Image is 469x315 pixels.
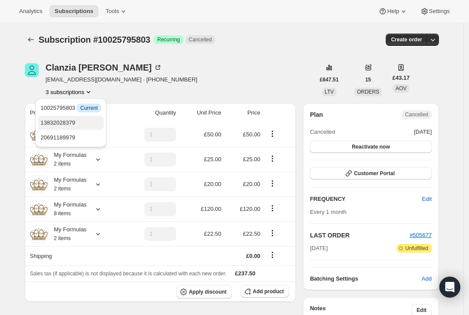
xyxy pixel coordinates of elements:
button: 15 [360,74,376,86]
span: Tools [105,8,119,15]
span: Apply discount [189,288,227,295]
button: Product actions [265,203,279,213]
th: Price [224,103,263,122]
button: Settings [415,5,455,17]
span: £120.00 [240,206,260,212]
button: Reactivate now [310,141,432,153]
span: Sales tax (if applicable) is not displayed because it is calculated with each new order. [30,271,227,277]
span: Add [421,274,432,283]
button: Apply discount [177,285,232,298]
div: Clanzia [PERSON_NAME] [46,63,162,72]
span: £25.00 [204,156,221,163]
span: £20.00 [243,181,260,187]
span: Subscription #10025795803 [39,35,150,44]
th: Shipping [25,246,123,265]
button: Product actions [265,179,279,188]
button: Shipping actions [265,250,279,260]
span: £22.50 [204,230,221,237]
div: My Formulas [48,176,87,193]
button: Add product [241,285,289,298]
h2: FREQUENCY [310,195,422,203]
div: Open Intercom Messenger [439,277,460,298]
small: 2 items [54,186,71,192]
span: Unfulfilled [405,245,428,252]
span: £50.00 [243,131,260,138]
span: 15 [365,76,371,83]
span: Create order [391,36,422,43]
span: Subscriptions [54,8,93,15]
button: Add [416,272,437,286]
span: £0.00 [246,253,261,259]
span: Reactivate now [352,143,390,150]
button: 10025795803 InfoCurrent [38,101,104,115]
span: £237.50 [235,270,255,277]
button: Product actions [265,154,279,163]
div: My Formulas [48,151,87,168]
th: Unit Price [179,103,224,122]
span: Clanzia Pereira [25,63,39,77]
span: Cancelled [310,128,335,136]
button: Edit [417,192,437,206]
span: Recurring [157,36,180,43]
th: Product [25,103,123,122]
span: Cancelled [189,36,212,43]
a: #505677 [410,232,432,238]
span: Cancelled [405,111,428,118]
button: Help [373,5,413,17]
button: Analytics [14,5,48,17]
button: Subscriptions [25,34,37,46]
span: LTV [325,89,334,95]
div: My Formulas [48,225,87,243]
small: 2 items [54,161,71,167]
span: Analytics [19,8,42,15]
button: #505677 [410,231,432,240]
button: Subscriptions [49,5,99,17]
button: Product actions [265,228,279,238]
span: Edit [422,195,432,203]
span: £50.00 [204,131,221,138]
span: £25.00 [243,156,260,163]
small: 8 items [54,210,71,217]
div: My Formulas [48,200,87,218]
h2: Plan [310,110,323,119]
span: £22.50 [243,230,260,237]
small: 2 items [54,235,71,241]
span: ORDERS [357,89,379,95]
span: Customer Portal [354,170,394,177]
span: [DATE] [310,244,328,253]
button: Product actions [265,129,279,139]
span: [EMAIL_ADDRESS][DOMAIN_NAME] · [PHONE_NUMBER] [46,75,197,84]
button: 13832028379 [38,116,104,130]
span: Edit [417,307,427,314]
span: Current [80,105,98,112]
span: AOV [395,85,406,91]
span: Settings [429,8,450,15]
span: Add product [253,288,284,295]
span: 10025795803 [41,105,101,111]
button: Customer Portal [310,167,432,180]
span: 13832028379 [41,119,75,126]
button: Tools [100,5,133,17]
span: £20.00 [204,181,221,187]
span: [DATE] [414,128,432,136]
span: Help [387,8,399,15]
h2: LAST ORDER [310,231,410,240]
span: £647.51 [320,76,339,83]
button: Product actions [46,88,93,96]
span: £120.00 [201,206,221,212]
button: £647.51 [315,74,344,86]
button: 20691189979 [38,131,104,145]
h6: Batching Settings [310,274,421,283]
span: 20691189979 [41,134,75,141]
span: £43.17 [392,74,410,82]
th: Quantity [122,103,179,122]
button: Create order [386,34,427,46]
span: Every 1 month [310,209,347,215]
